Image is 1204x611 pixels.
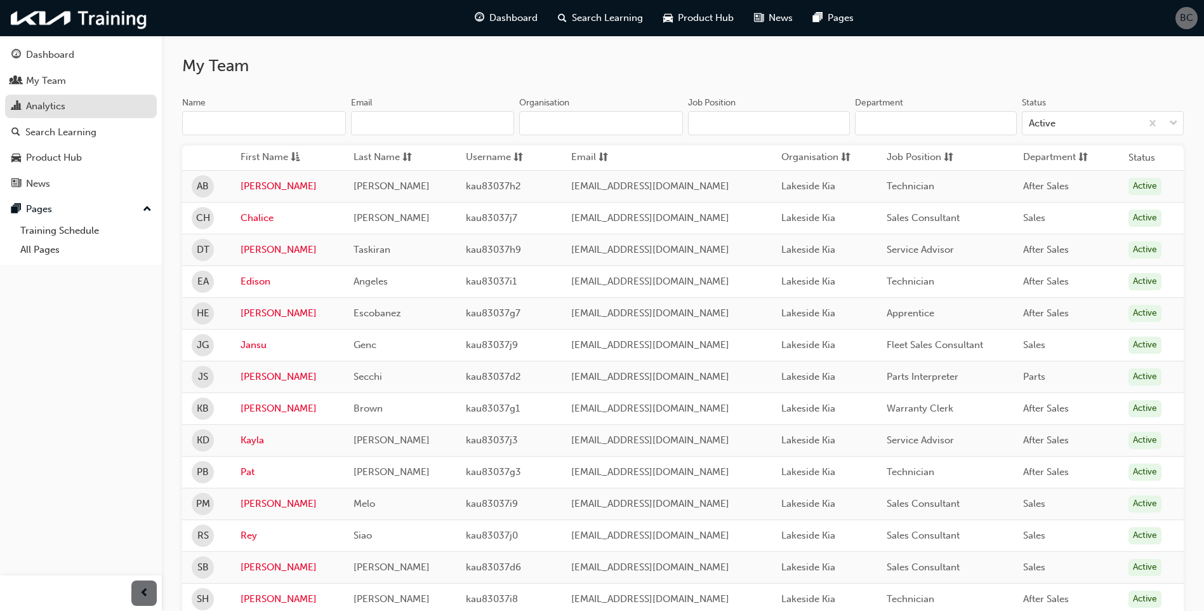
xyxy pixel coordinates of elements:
[197,401,209,416] span: KB
[571,180,729,192] span: [EMAIL_ADDRESS][DOMAIN_NAME]
[1023,212,1045,224] span: Sales
[1023,593,1069,605] span: After Sales
[1128,559,1161,576] div: Active
[354,276,388,287] span: Angeles
[241,528,334,543] a: Rey
[15,221,157,241] a: Training Schedule
[198,370,208,384] span: JS
[182,111,346,135] input: Name
[781,561,835,573] span: Lakeside Kia
[466,150,536,166] button: Usernamesorting-icon
[887,498,960,509] span: Sales Consultant
[466,339,518,351] span: kau83037j9
[1023,403,1069,414] span: After Sales
[354,150,400,166] span: Last Name
[197,243,209,257] span: DT
[11,178,21,190] span: news-icon
[688,97,736,109] div: Job Position
[781,466,835,478] span: Lakeside Kia
[354,593,430,605] span: [PERSON_NAME]
[5,172,157,196] a: News
[571,434,729,446] span: [EMAIL_ADDRESS][DOMAIN_NAME]
[466,150,511,166] span: Username
[571,530,729,541] span: [EMAIL_ADDRESS][DOMAIN_NAME]
[781,498,835,509] span: Lakeside Kia
[489,11,538,25] span: Dashboard
[513,150,523,166] span: sorting-icon
[887,403,953,414] span: Warranty Clerk
[354,561,430,573] span: [PERSON_NAME]
[241,150,288,166] span: First Name
[466,530,518,541] span: kau83037j0
[1175,7,1198,29] button: BC
[354,434,430,446] span: [PERSON_NAME]
[5,69,157,93] a: My Team
[143,201,152,218] span: up-icon
[887,466,934,478] span: Technician
[5,146,157,170] a: Product Hub
[197,274,209,289] span: EA
[1128,527,1161,544] div: Active
[571,403,729,414] span: [EMAIL_ADDRESS][DOMAIN_NAME]
[241,497,334,511] a: [PERSON_NAME]
[354,498,375,509] span: Melo
[241,338,334,352] a: Jansu
[354,307,401,319] span: Escobanez
[241,179,334,194] a: [PERSON_NAME]
[11,127,20,138] span: search-icon
[182,97,206,109] div: Name
[197,592,209,607] span: SH
[571,371,729,382] span: [EMAIL_ADDRESS][DOMAIN_NAME]
[769,11,793,25] span: News
[678,11,734,25] span: Product Hub
[354,371,382,382] span: Secchi
[475,10,484,26] span: guage-icon
[887,180,934,192] span: Technician
[354,403,383,414] span: Brown
[466,498,518,509] span: kau83037i9
[599,150,608,166] span: sorting-icon
[5,41,157,198] button: DashboardMy TeamAnalyticsSearch LearningProduct HubNews
[571,212,729,224] span: [EMAIL_ADDRESS][DOMAIN_NAME]
[241,592,334,607] a: [PERSON_NAME]
[781,530,835,541] span: Lakeside Kia
[1169,116,1178,132] span: down-icon
[25,125,96,140] div: Search Learning
[466,434,518,446] span: kau83037j3
[466,561,521,573] span: kau83037d6
[571,276,729,287] span: [EMAIL_ADDRESS][DOMAIN_NAME]
[196,211,210,225] span: CH
[182,56,1184,76] h2: My Team
[241,211,334,225] a: Chalice
[887,371,958,382] span: Parts Interpreter
[5,95,157,118] a: Analytics
[887,434,954,446] span: Service Advisor
[11,152,21,164] span: car-icon
[887,276,934,287] span: Technician
[887,530,960,541] span: Sales Consultant
[1023,307,1069,319] span: After Sales
[26,48,74,62] div: Dashboard
[5,198,157,221] button: Pages
[26,202,52,217] div: Pages
[1023,150,1076,166] span: Department
[351,111,515,135] input: Email
[197,306,209,321] span: HE
[6,5,152,31] img: kia-training
[1023,180,1069,192] span: After Sales
[887,150,941,166] span: Job Position
[26,151,82,165] div: Product Hub
[15,240,157,260] a: All Pages
[781,150,851,166] button: Organisationsorting-icon
[781,403,835,414] span: Lakeside Kia
[197,179,209,194] span: AB
[781,244,835,255] span: Lakeside Kia
[571,307,729,319] span: [EMAIL_ADDRESS][DOMAIN_NAME]
[887,244,954,255] span: Service Advisor
[241,306,334,321] a: [PERSON_NAME]
[558,10,567,26] span: search-icon
[571,593,729,605] span: [EMAIL_ADDRESS][DOMAIN_NAME]
[688,111,850,135] input: Job Position
[291,150,300,166] span: asc-icon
